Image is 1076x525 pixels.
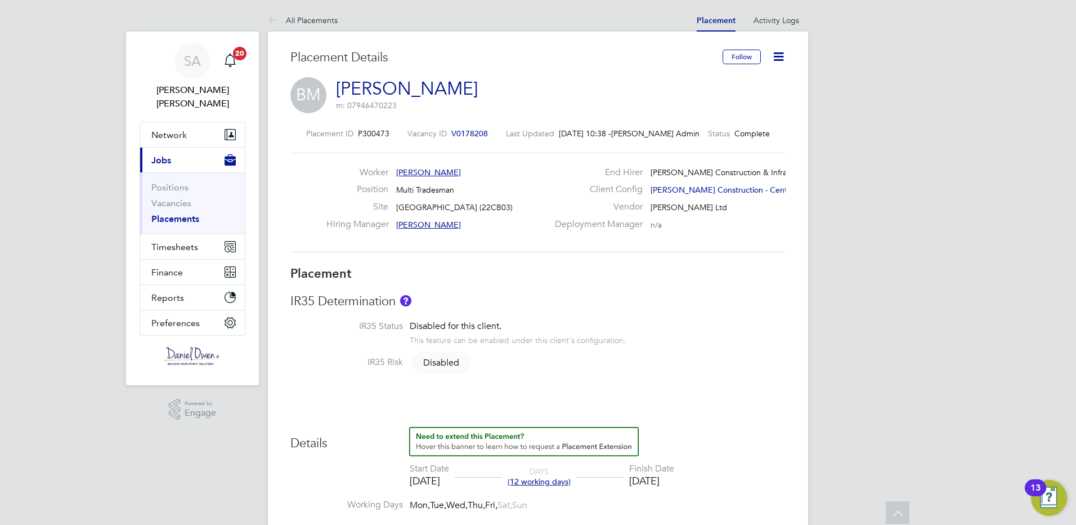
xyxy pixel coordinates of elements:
[290,321,403,332] label: IR35 Status
[290,293,786,310] h3: IR35 Determination
[126,32,259,385] nav: Main navigation
[169,399,217,420] a: Powered byEngage
[396,167,461,177] span: [PERSON_NAME]
[151,182,189,193] a: Positions
[290,427,786,452] h3: Details
[629,463,674,475] div: Finish Date
[233,47,246,60] span: 20
[140,310,245,335] button: Preferences
[268,15,338,25] a: All Placements
[548,219,643,230] label: Deployment Manager
[400,295,411,306] button: About IR35
[651,220,662,230] span: n/a
[326,167,388,179] label: Worker
[502,466,576,487] div: DAYS
[151,267,183,278] span: Finance
[548,167,643,179] label: End Hirer
[697,16,736,25] a: Placement
[336,78,478,100] a: [PERSON_NAME]
[219,43,241,79] a: 20
[185,399,216,408] span: Powered by
[410,474,449,487] div: [DATE]
[446,500,468,511] span: Wed,
[306,128,353,139] label: Placement ID
[651,167,801,177] span: [PERSON_NAME] Construction & Infrast…
[151,198,191,208] a: Vacancies
[140,285,245,310] button: Reports
[410,321,501,332] span: Disabled for this client.
[396,220,461,230] span: [PERSON_NAME]
[508,477,571,487] span: (12 working days)
[185,408,216,418] span: Engage
[151,213,199,224] a: Placements
[1031,480,1067,516] button: Open Resource Center, 13 new notifications
[290,50,714,66] h3: Placement Details
[140,347,245,365] a: Go to home page
[410,332,626,345] div: This feature can be enabled under this client's configuration.
[754,15,799,25] a: Activity Logs
[651,202,727,212] span: [PERSON_NAME] Ltd
[290,499,403,511] label: Working Days
[708,128,730,139] label: Status
[140,122,245,147] button: Network
[358,128,389,139] span: P300473
[734,128,770,139] span: Complete
[326,219,388,230] label: Hiring Manager
[164,347,221,365] img: danielowen-logo-retina.png
[290,266,352,281] b: Placement
[548,184,643,195] label: Client Config
[611,128,690,139] span: [PERSON_NAME] Admin
[140,172,245,234] div: Jobs
[140,148,245,172] button: Jobs
[290,77,326,113] span: BM
[410,463,449,475] div: Start Date
[651,185,796,195] span: [PERSON_NAME] Construction - Central
[140,43,245,110] a: SA[PERSON_NAME] [PERSON_NAME]
[140,83,245,110] span: Samantha Ahmet
[548,201,643,213] label: Vendor
[409,427,639,456] button: How to extend a Placement?
[506,128,554,139] label: Last Updated
[336,100,397,110] span: m: 07946470223
[326,184,388,195] label: Position
[468,500,485,511] span: Thu,
[1030,488,1041,502] div: 13
[497,500,512,511] span: Sat,
[430,500,446,511] span: Tue,
[151,130,187,140] span: Network
[184,54,201,68] span: SA
[151,318,200,328] span: Preferences
[140,260,245,284] button: Finance
[140,234,245,259] button: Timesheets
[559,128,611,139] span: [DATE] 10:38 -
[151,242,198,252] span: Timesheets
[512,500,527,511] span: Sun
[410,500,430,511] span: Mon,
[290,357,403,368] label: IR35 Risk
[723,50,761,64] button: Follow
[485,500,497,511] span: Fri,
[326,201,388,213] label: Site
[151,292,184,303] span: Reports
[396,202,513,212] span: [GEOGRAPHIC_DATA] (22CB03)
[451,128,488,139] span: V0178208
[629,474,674,487] div: [DATE]
[151,155,171,166] span: Jobs
[412,352,470,374] span: Disabled
[407,128,447,139] label: Vacancy ID
[396,185,454,195] span: Multi Tradesman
